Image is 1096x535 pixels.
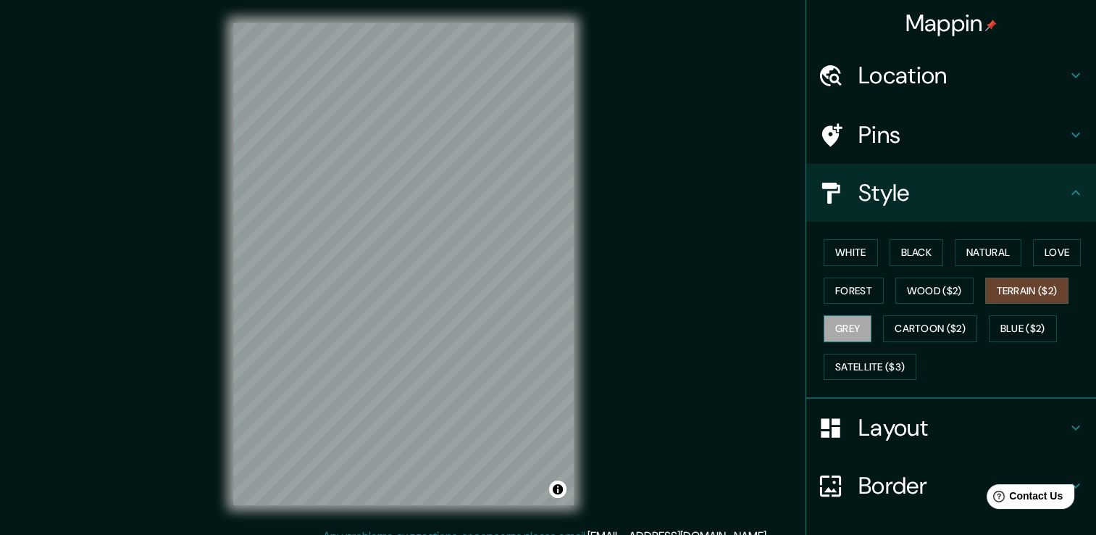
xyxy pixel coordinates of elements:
[858,413,1067,442] h4: Layout
[1033,239,1081,266] button: Love
[985,20,997,31] img: pin-icon.png
[858,61,1067,90] h4: Location
[806,46,1096,104] div: Location
[806,164,1096,222] div: Style
[890,239,944,266] button: Black
[967,478,1080,519] iframe: Help widget launcher
[989,315,1057,342] button: Blue ($2)
[985,278,1069,304] button: Terrain ($2)
[955,239,1021,266] button: Natural
[883,315,977,342] button: Cartoon ($2)
[549,481,566,498] button: Toggle attribution
[806,457,1096,515] div: Border
[824,354,916,381] button: Satellite ($3)
[233,23,574,505] canvas: Map
[806,399,1096,457] div: Layout
[824,278,884,304] button: Forest
[824,315,871,342] button: Grey
[806,106,1096,164] div: Pins
[824,239,878,266] button: White
[895,278,974,304] button: Wood ($2)
[858,471,1067,500] h4: Border
[905,9,997,38] h4: Mappin
[858,178,1067,207] h4: Style
[858,120,1067,149] h4: Pins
